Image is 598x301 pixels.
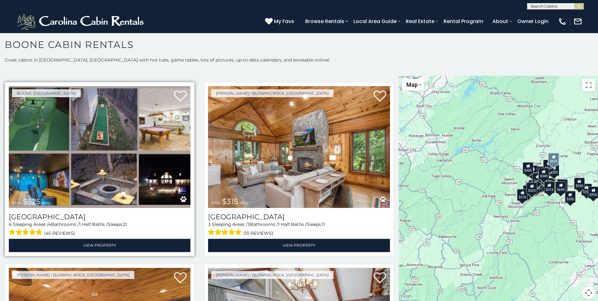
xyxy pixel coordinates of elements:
[565,191,576,203] div: $350
[523,162,533,174] div: $305
[548,153,559,165] div: $525
[402,79,424,91] button: Change map style
[208,239,390,252] a: View Property
[9,86,190,208] img: Wildlife Manor
[544,181,555,193] div: $480
[12,89,81,97] a: Boone, [GEOGRAPHIC_DATA]
[12,200,21,205] span: from
[247,221,250,227] span: 3
[174,90,187,103] a: Add to favorites
[211,200,221,205] span: from
[211,271,334,279] a: [PERSON_NAME] / Blowing Rock, [GEOGRAPHIC_DATA]
[582,286,595,299] button: Map camera controls
[440,16,486,27] a: Rental Program
[302,16,347,27] a: Browse Rentals
[581,184,592,196] div: $355
[278,221,307,227] span: 1 Half Baths /
[243,229,273,237] span: (10 reviews)
[532,173,543,185] div: $410
[44,229,75,237] span: (45 reviews)
[526,182,537,194] div: $325
[374,90,386,103] a: Add to favorites
[16,12,147,31] img: White-1-2.png
[322,221,325,227] span: 11
[208,213,390,221] a: [GEOGRAPHIC_DATA]
[574,178,585,190] div: $930
[208,86,390,208] img: Chimney Island
[9,221,12,227] span: 6
[537,166,548,178] div: $565
[208,221,211,227] span: 3
[573,17,582,26] img: mail-regular-white.png
[531,180,542,192] div: $395
[208,86,390,208] a: Chimney Island from $315 daily
[555,181,566,193] div: $695
[514,16,552,27] a: Owner Login
[9,221,190,237] div: Sleeping Areas / Bathrooms / Sleeps:
[42,200,51,205] span: daily
[265,17,296,26] a: My Favs
[538,168,549,180] div: $349
[123,221,127,227] span: 21
[543,160,554,172] div: $320
[208,213,390,221] h3: Chimney Island
[222,197,238,206] span: $315
[544,178,555,190] div: $395
[9,213,190,221] a: [GEOGRAPHIC_DATA]
[517,189,528,201] div: $375
[582,79,595,91] button: Toggle fullscreen view
[174,272,187,285] a: Add to favorites
[406,81,418,88] span: Map
[557,179,568,191] div: $380
[79,221,108,227] span: 1 Half Baths /
[489,16,511,27] a: About
[12,271,134,279] a: [PERSON_NAME] / Blowing Rock, [GEOGRAPHIC_DATA]
[208,221,390,237] div: Sleeping Areas / Bathrooms / Sleeps:
[9,86,190,208] a: Wildlife Manor from $525 daily
[23,197,41,206] span: $525
[558,17,567,26] img: phone-regular-white.png
[544,181,554,193] div: $315
[403,16,438,27] a: Real Estate
[211,89,334,97] a: [PERSON_NAME] / Blowing Rock, [GEOGRAPHIC_DATA]
[9,239,190,252] a: View Property
[240,200,248,205] span: daily
[9,213,190,221] h3: Wildlife Manor
[350,16,400,27] a: Local Area Guide
[48,221,51,227] span: 4
[549,164,559,176] div: $250
[274,17,294,25] span: My Favs
[374,272,386,285] a: Add to favorites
